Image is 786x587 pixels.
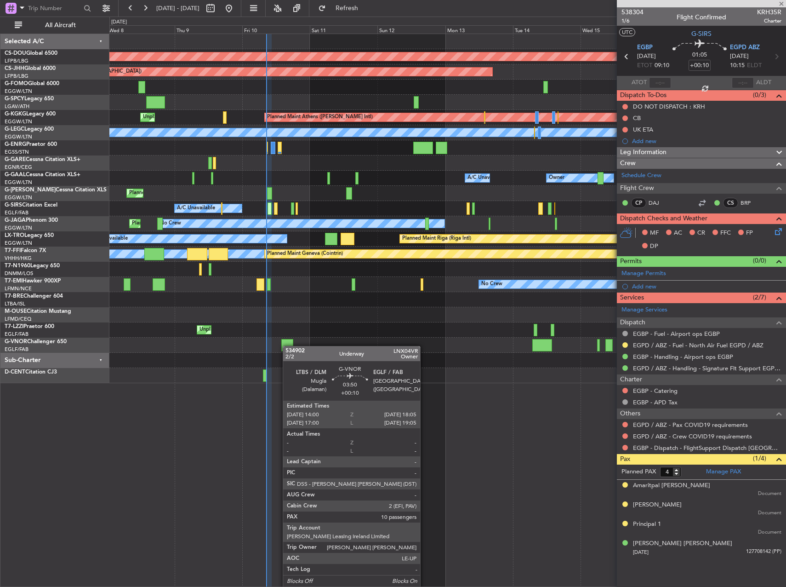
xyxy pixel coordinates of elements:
[328,5,366,12] span: Refresh
[5,209,28,216] a: EGLF/FAB
[620,147,666,158] span: Leg Information
[5,187,56,193] span: G-[PERSON_NAME]
[620,183,654,194] span: Flight Crew
[5,179,32,186] a: EGGW/LTN
[746,229,753,238] span: FP
[5,300,25,307] a: LTBA/ISL
[5,369,25,375] span: D-CENT
[5,324,54,329] a: T7-LZZIPraetor 600
[5,346,28,353] a: EGLF/FAB
[5,51,57,56] a: CS-DOUGlobal 6500
[691,29,712,39] span: G-SIRS
[377,25,445,34] div: Sun 12
[5,133,32,140] a: EGGW/LTN
[5,248,46,253] a: T7-FFIFalcon 7X
[621,467,656,477] label: Planned PAX
[746,548,781,556] span: 127708142 (PP)
[633,501,682,510] div: [PERSON_NAME]
[24,22,97,29] span: All Aircraft
[753,454,766,463] span: (1/4)
[633,444,781,452] a: EGBP - Dispatch - FlightSupport Dispatch [GEOGRAPHIC_DATA]
[5,81,59,86] a: G-FOMOGlobal 6000
[549,171,564,185] div: Owner
[111,18,127,26] div: [DATE]
[5,339,27,345] span: G-VNOR
[633,353,733,361] a: EGBP - Handling - Airport ops EGBP
[619,28,635,36] button: UTC
[160,217,181,230] div: No Crew
[5,96,54,102] a: G-SPCYLegacy 650
[758,509,781,517] span: Document
[175,25,242,34] div: Thu 9
[621,305,667,315] a: Manage Services
[5,278,61,284] a: T7-EMIHawker 900XP
[267,247,343,261] div: Planned Maint Geneva (Cointrin)
[5,142,57,147] a: G-ENRGPraetor 600
[199,323,351,337] div: Unplanned Maint [GEOGRAPHIC_DATA] ([GEOGRAPHIC_DATA])
[620,293,644,303] span: Services
[132,217,277,230] div: Planned Maint [GEOGRAPHIC_DATA] ([GEOGRAPHIC_DATA])
[5,263,60,269] a: T7-N1960Legacy 650
[632,137,781,145] div: Add new
[620,158,636,169] span: Crew
[620,256,642,267] span: Permits
[513,25,581,34] div: Tue 14
[674,229,682,238] span: AC
[5,111,56,117] a: G-KGKGLegacy 600
[621,269,666,278] a: Manage Permits
[5,339,67,345] a: G-VNORChallenger 650
[756,78,771,87] span: ALDT
[633,421,748,429] a: EGPD / ABZ - Pax COVID19 requirements
[633,364,781,372] a: EGPD / ABZ - Handling - Signature Flt Support EGPD / ABZ
[757,17,781,25] span: Charter
[5,157,80,162] a: G-GARECessna Citation XLS+
[620,374,642,385] span: Charter
[314,1,369,16] button: Refresh
[5,127,24,132] span: G-LEGC
[633,114,641,122] div: CB
[730,43,760,52] span: EGPD ABZ
[637,43,653,52] span: EGBP
[107,25,175,34] div: Wed 8
[633,330,720,338] a: EGBP - Fuel - Airport ops EGBP
[632,78,647,87] span: ATOT
[758,490,781,498] span: Document
[5,81,28,86] span: G-FOMO
[5,187,107,193] a: G-[PERSON_NAME]Cessna Citation XLS
[5,202,57,208] a: G-SIRSCitation Excel
[633,432,752,440] a: EGPD / ABZ - Crew COVID19 requirements
[637,52,656,61] span: [DATE]
[5,248,21,253] span: T7-FFI
[5,331,28,338] a: EGLF/FAB
[620,454,630,465] span: Pax
[5,369,57,375] a: D-CENTCitation CJ3
[177,201,215,215] div: A/C Unavailable
[5,127,54,132] a: G-LEGCLegacy 600
[620,90,666,101] span: Dispatch To-Dos
[633,387,678,395] a: EGBP - Catering
[5,172,80,178] a: G-GAALCessna Citation XLS+
[633,481,710,490] div: Amaritpal [PERSON_NAME]
[620,409,640,419] span: Others
[143,110,259,124] div: Unplanned Maint [GEOGRAPHIC_DATA] (Ataturk)
[481,277,502,291] div: No Crew
[637,61,652,70] span: ETOT
[620,213,707,224] span: Dispatch Checks and Weather
[5,278,23,284] span: T7-EMI
[753,293,766,302] span: (2/7)
[631,198,646,208] div: CP
[621,17,644,25] span: 1/6
[5,66,56,71] a: CS-JHHGlobal 6000
[633,539,732,548] div: [PERSON_NAME] [PERSON_NAME]
[402,232,471,246] div: Planned Maint Riga (Riga Intl)
[5,233,54,238] a: LX-TROLegacy 650
[5,202,22,208] span: G-SIRS
[5,218,26,223] span: G-JAGA
[5,285,32,292] a: LFMN/NCE
[753,90,766,100] span: (0/3)
[633,549,649,556] span: [DATE]
[649,199,669,207] a: DAJ
[5,309,27,314] span: M-OUSE
[5,96,24,102] span: G-SPCY
[650,229,659,238] span: MF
